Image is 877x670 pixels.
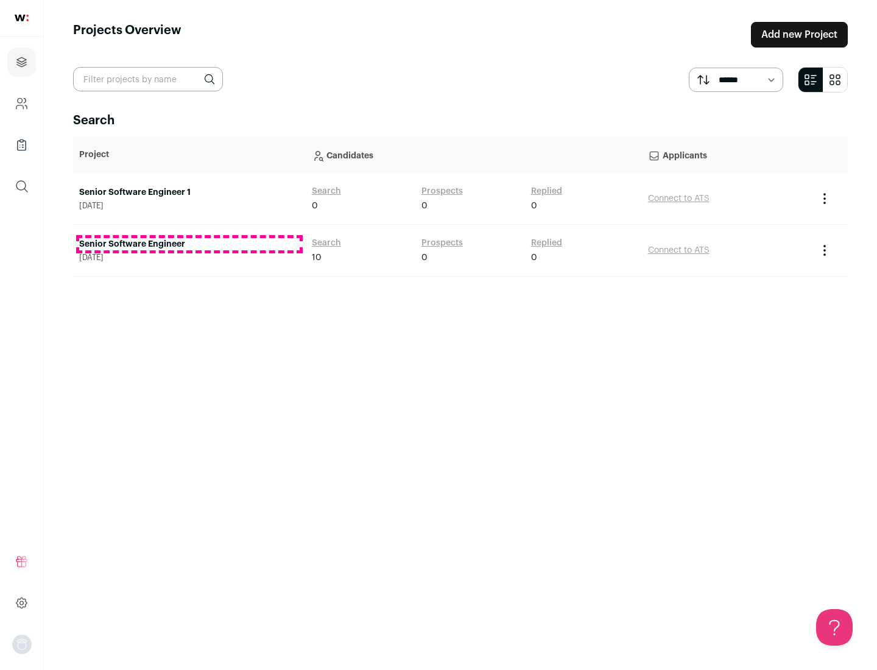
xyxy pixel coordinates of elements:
[817,191,832,206] button: Project Actions
[421,185,463,197] a: Prospects
[7,48,36,77] a: Projects
[15,15,29,21] img: wellfound-shorthand-0d5821cbd27db2630d0214b213865d53afaa358527fdda9d0ea32b1df1b89c2c.svg
[421,200,428,212] span: 0
[531,185,562,197] a: Replied
[7,89,36,118] a: Company and ATS Settings
[312,200,318,212] span: 0
[312,252,322,264] span: 10
[421,252,428,264] span: 0
[421,237,463,249] a: Prospects
[312,143,636,167] p: Candidates
[312,237,341,249] a: Search
[751,22,848,48] a: Add new Project
[12,635,32,654] button: Open dropdown
[312,185,341,197] a: Search
[79,238,300,250] a: Senior Software Engineer
[12,635,32,654] img: nopic.png
[73,112,848,129] h2: Search
[73,22,181,48] h1: Projects Overview
[79,149,300,161] p: Project
[648,246,710,255] a: Connect to ATS
[816,609,853,646] iframe: Help Scout Beacon - Open
[7,130,36,160] a: Company Lists
[817,243,832,258] button: Project Actions
[79,201,300,211] span: [DATE]
[79,186,300,199] a: Senior Software Engineer 1
[79,253,300,263] span: [DATE]
[648,194,710,203] a: Connect to ATS
[648,143,805,167] p: Applicants
[531,237,562,249] a: Replied
[73,67,223,91] input: Filter projects by name
[531,200,537,212] span: 0
[531,252,537,264] span: 0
